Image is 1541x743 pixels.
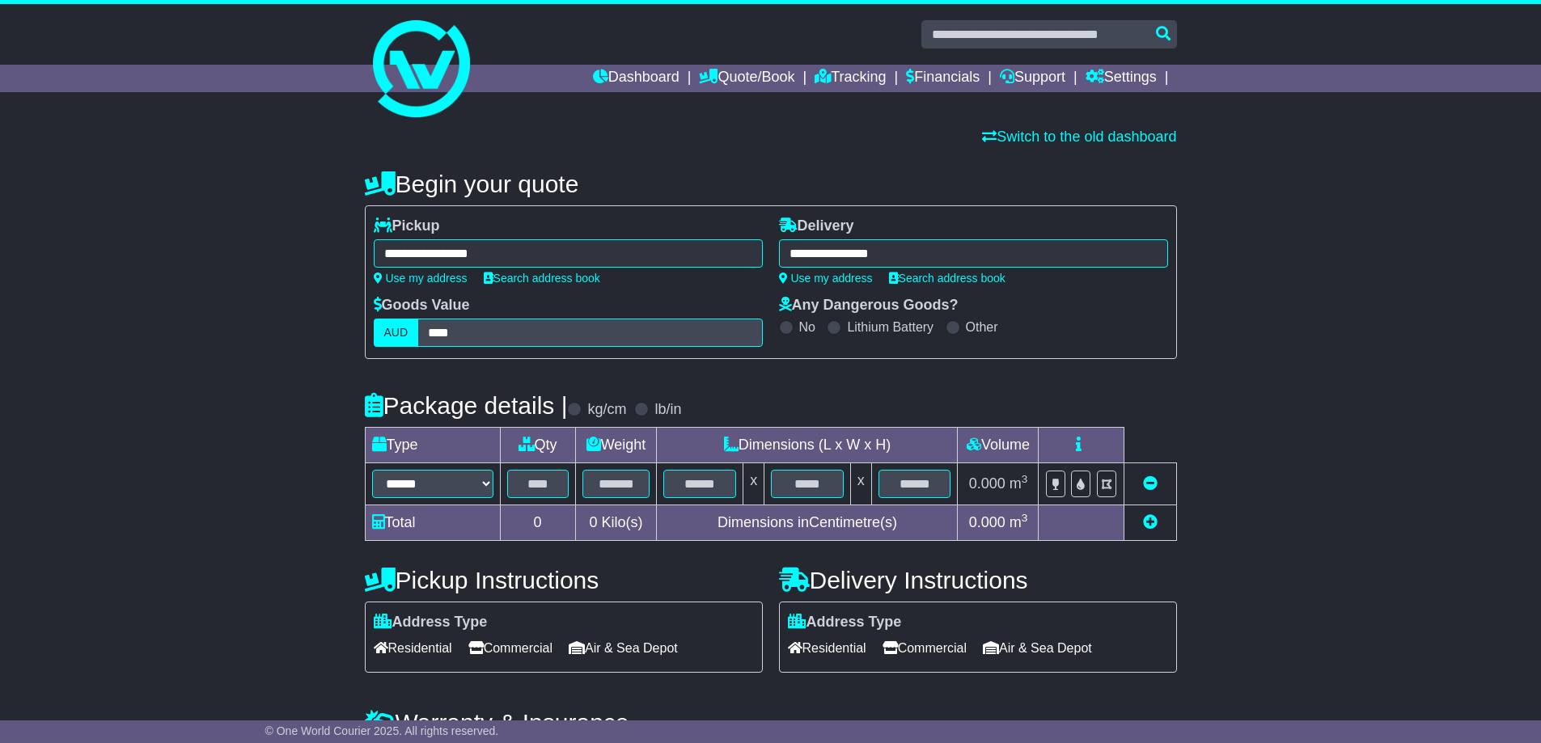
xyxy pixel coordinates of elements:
[788,614,902,631] label: Address Type
[1143,475,1158,492] a: Remove this item
[365,392,568,419] h4: Package details |
[743,463,764,505] td: x
[365,428,500,463] td: Type
[500,505,575,541] td: 0
[374,635,452,661] span: Residential
[365,171,1177,197] h4: Begin your quote
[589,514,597,530] span: 0
[657,505,958,541] td: Dimensions in Centimetre(s)
[374,217,440,235] label: Pickup
[799,319,815,335] label: No
[374,319,419,347] label: AUD
[484,272,600,285] a: Search address book
[1143,514,1158,530] a: Add new item
[966,319,998,335] label: Other
[779,217,854,235] label: Delivery
[374,272,468,285] a: Use my address
[815,65,886,92] a: Tracking
[587,401,626,419] label: kg/cm
[468,635,552,661] span: Commercial
[906,65,980,92] a: Financials
[983,635,1092,661] span: Air & Sea Depot
[365,709,1177,736] h4: Warranty & Insurance
[657,428,958,463] td: Dimensions (L x W x H)
[982,129,1176,145] a: Switch to the old dashboard
[699,65,794,92] a: Quote/Book
[569,635,678,661] span: Air & Sea Depot
[969,514,1005,530] span: 0.000
[374,614,488,631] label: Address Type
[654,401,681,419] label: lb/in
[788,635,866,661] span: Residential
[1022,512,1028,524] sup: 3
[365,505,500,541] td: Total
[1086,65,1157,92] a: Settings
[575,505,657,541] td: Kilo(s)
[850,463,871,505] td: x
[365,567,763,593] h4: Pickup Instructions
[779,297,959,315] label: Any Dangerous Goods?
[500,428,575,463] td: Qty
[883,635,967,661] span: Commercial
[374,297,470,315] label: Goods Value
[1022,473,1028,485] sup: 3
[847,319,933,335] label: Lithium Battery
[593,65,679,92] a: Dashboard
[958,428,1039,463] td: Volume
[1010,514,1028,530] span: m
[889,272,1005,285] a: Search address book
[969,475,1005,492] span: 0.000
[1000,65,1065,92] a: Support
[575,428,657,463] td: Weight
[1010,475,1028,492] span: m
[265,724,499,737] span: © One World Courier 2025. All rights reserved.
[779,567,1177,593] h4: Delivery Instructions
[779,272,873,285] a: Use my address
